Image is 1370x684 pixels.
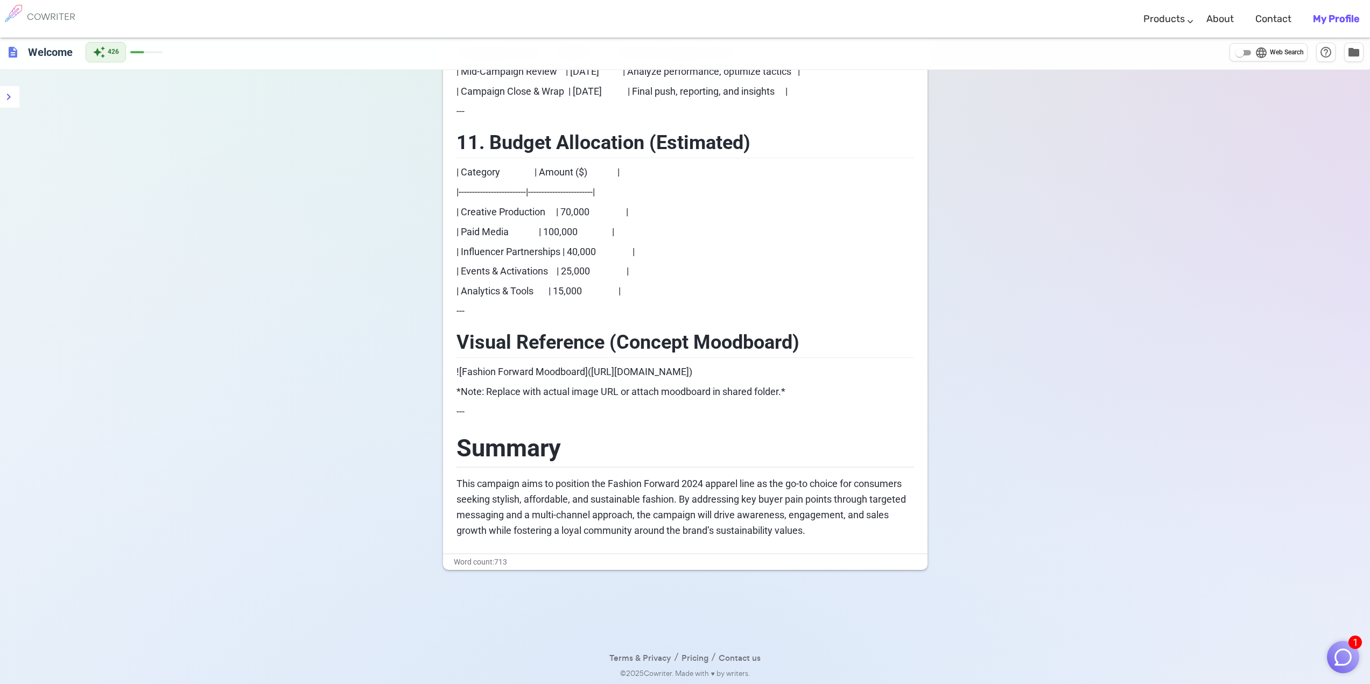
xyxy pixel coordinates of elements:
a: Products [1143,3,1185,35]
span: --- [456,105,465,117]
a: Contact [1255,3,1291,35]
a: Terms & Privacy [609,651,671,666]
span: | Mid-Campaign Review | [DATE] | Analyze performance, optimize tactics | [456,66,800,77]
span: | Creative Production | 70,000 | [456,206,628,217]
span: Visual Reference (Concept Moodboard) [456,331,799,354]
span: / [708,650,719,664]
span: language [1255,46,1268,59]
a: Contact us [719,651,761,666]
span: Summary [456,434,561,462]
span: |-------------------------|------------------------| [456,186,595,198]
span: | Analytics & Tools | 15,000 | [456,285,621,297]
span: | Campaign Close & Wrap | [DATE] | Final push, reporting, and insights | [456,86,788,97]
span: auto_awesome [93,46,106,59]
h6: COWRITER [27,12,75,22]
b: My Profile [1313,13,1359,25]
span: / [671,650,682,664]
span: *Note: Replace with actual image URL or attach moodboard in shared folder.* [456,386,785,397]
span: This campaign aims to position the Fashion Forward 2024 apparel line as the go-to choice for cons... [456,478,908,535]
span: Web Search [1270,47,1304,58]
div: Word count: 713 [443,554,928,570]
span: | Category | Amount ($) | [456,166,620,178]
span: | Influencer Partnerships | 40,000 | [456,246,635,257]
h6: Click to edit title [24,41,77,63]
span: --- [456,406,465,417]
span: help_outline [1319,46,1332,59]
a: Pricing [682,651,708,666]
span: folder [1347,46,1360,59]
span: | Paid Media | 100,000 | [456,226,614,237]
a: About [1206,3,1234,35]
span: 426 [108,47,119,58]
span: | Events & Activations | 25,000 | [456,265,629,277]
span: 1 [1348,636,1362,649]
a: My Profile [1313,3,1359,35]
img: Close chat [1333,647,1353,667]
button: Help & Shortcuts [1316,43,1336,62]
span: description [6,46,19,59]
button: 1 [1327,641,1359,673]
button: Manage Documents [1344,43,1364,62]
span: ![Fashion Forward Moodboard]([URL][DOMAIN_NAME]) [456,366,692,377]
span: 11. Budget Allocation (Estimated) [456,131,750,154]
span: --- [456,305,465,316]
